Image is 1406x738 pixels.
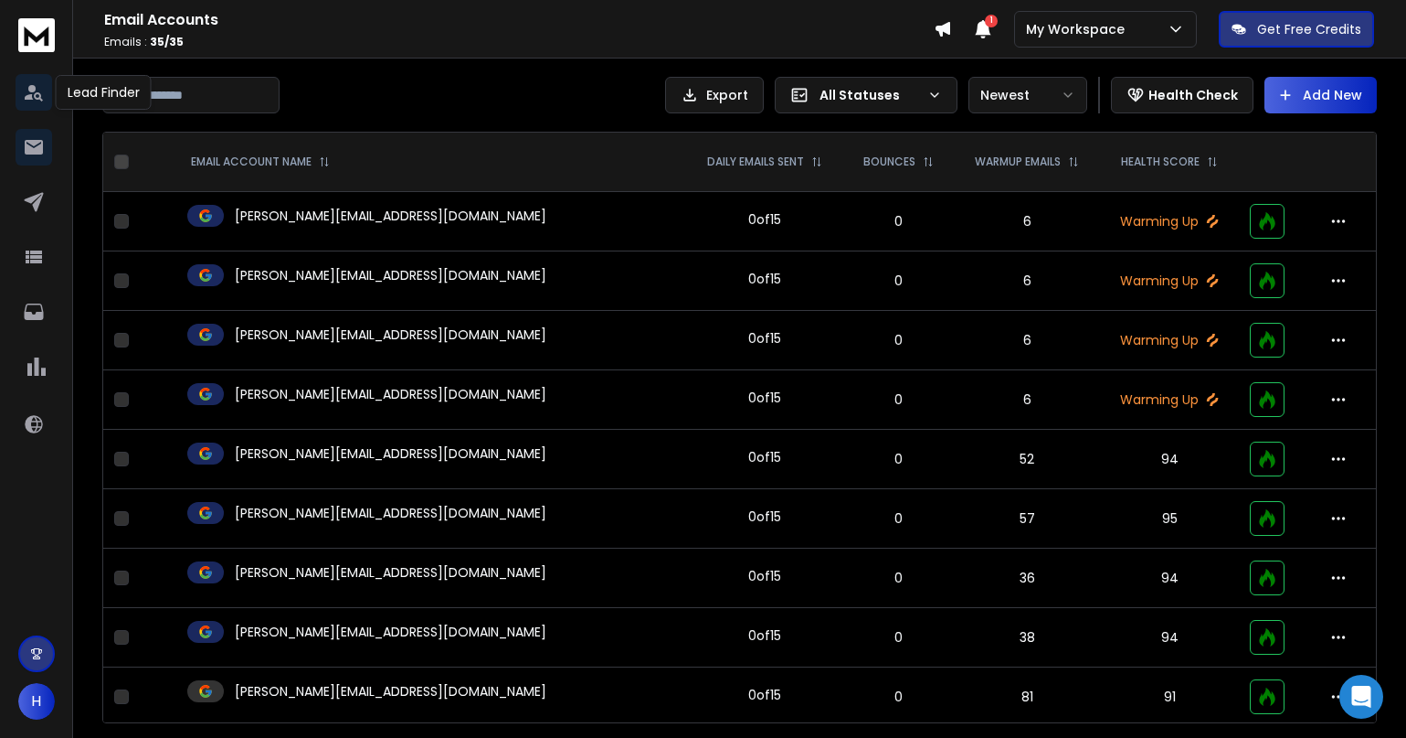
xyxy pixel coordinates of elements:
[56,75,152,110] div: Lead Finder
[1026,20,1132,38] p: My Workspace
[855,212,943,230] p: 0
[954,668,1101,727] td: 81
[18,18,55,52] img: logo
[1111,390,1228,409] p: Warming Up
[191,155,330,169] div: EMAIL ACCOUNT NAME
[1111,272,1228,290] p: Warming Up
[748,626,781,645] div: 0 of 15
[18,683,55,720] button: H
[954,251,1101,311] td: 6
[235,563,546,582] p: [PERSON_NAME][EMAIL_ADDRESS][DOMAIN_NAME]
[855,450,943,468] p: 0
[69,108,164,120] div: Domain Overview
[1100,668,1239,727] td: 91
[29,29,44,44] img: logo_orange.svg
[1148,86,1238,104] p: Health Check
[51,29,90,44] div: v 4.0.25
[1100,430,1239,489] td: 94
[1121,155,1200,169] p: HEALTH SCORE
[104,35,934,49] p: Emails :
[855,569,943,587] p: 0
[855,272,943,290] p: 0
[202,108,308,120] div: Keywords by Traffic
[29,48,44,62] img: website_grey.svg
[1111,331,1228,349] p: Warming Up
[235,444,546,463] p: [PERSON_NAME][EMAIL_ADDRESS][DOMAIN_NAME]
[748,389,781,407] div: 0 of 15
[748,270,781,288] div: 0 of 15
[855,628,943,647] p: 0
[235,623,546,641] p: [PERSON_NAME][EMAIL_ADDRESS][DOMAIN_NAME]
[954,192,1101,251] td: 6
[954,549,1101,608] td: 36
[1219,11,1374,48] button: Get Free Credits
[748,448,781,466] div: 0 of 15
[707,155,804,169] p: DAILY EMAILS SENT
[1100,489,1239,549] td: 95
[855,509,943,528] p: 0
[748,567,781,585] div: 0 of 15
[235,682,546,701] p: [PERSON_NAME][EMAIL_ADDRESS][DOMAIN_NAME]
[48,48,130,62] div: Domain: [URL]
[968,77,1087,113] button: Newest
[1257,20,1361,38] p: Get Free Credits
[954,430,1101,489] td: 52
[863,155,915,169] p: BOUNCES
[1100,608,1239,668] td: 94
[235,385,546,403] p: [PERSON_NAME][EMAIL_ADDRESS][DOMAIN_NAME]
[150,34,184,49] span: 35 / 35
[855,688,943,706] p: 0
[665,77,764,113] button: Export
[49,106,64,121] img: tab_domain_overview_orange.svg
[1264,77,1377,113] button: Add New
[748,508,781,526] div: 0 of 15
[819,86,920,104] p: All Statuses
[954,489,1101,549] td: 57
[855,390,943,409] p: 0
[235,504,546,522] p: [PERSON_NAME][EMAIL_ADDRESS][DOMAIN_NAME]
[235,207,546,225] p: [PERSON_NAME][EMAIL_ADDRESS][DOMAIN_NAME]
[235,326,546,344] p: [PERSON_NAME][EMAIL_ADDRESS][DOMAIN_NAME]
[985,15,998,27] span: 1
[1111,77,1253,113] button: Health Check
[235,266,546,284] p: [PERSON_NAME][EMAIL_ADDRESS][DOMAIN_NAME]
[748,329,781,348] div: 0 of 15
[104,9,934,31] h1: Email Accounts
[954,608,1101,668] td: 38
[1100,549,1239,608] td: 94
[748,686,781,704] div: 0 of 15
[1339,675,1383,719] div: Open Intercom Messenger
[954,311,1101,370] td: 6
[975,155,1061,169] p: WARMUP EMAILS
[954,370,1101,430] td: 6
[182,106,196,121] img: tab_keywords_by_traffic_grey.svg
[855,331,943,349] p: 0
[748,210,781,229] div: 0 of 15
[1111,212,1228,230] p: Warming Up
